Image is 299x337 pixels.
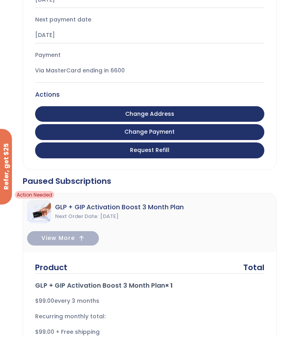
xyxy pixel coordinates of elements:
a: Change payment [35,124,264,140]
div: [DATE] [35,31,264,39]
div: Product [35,264,67,271]
button: View More [27,231,99,245]
strong: × 1 [165,281,173,290]
div: $99.00 + Free shipping [35,328,264,336]
div: GLP + GIP Activation Boost 3 Month Plan [35,282,264,289]
div: Actions [35,91,264,98]
span: GLP + GIP Activation Boost 3 Month Plan [55,203,184,211]
div: every 3 months [35,297,264,305]
div: Payment [35,51,264,59]
div: Via MasterCard ending in 6600 [35,67,264,74]
span: Action Needed [15,191,54,199]
a: Change address [35,106,264,122]
div: Recurring monthly total: [35,313,264,320]
bdi: 99.00 [35,297,54,305]
div: Paused Subscriptions [23,177,277,185]
span: $ [35,297,39,305]
span: Next Order Date [55,212,98,220]
span: [DATE] [100,212,118,220]
div: Next payment date [35,16,264,23]
span: View More [41,236,75,240]
a: Request Refill [35,142,264,158]
img: GLP + GIP Activation Boost 3 Month Plan [27,200,51,224]
div: Total [243,264,264,271]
